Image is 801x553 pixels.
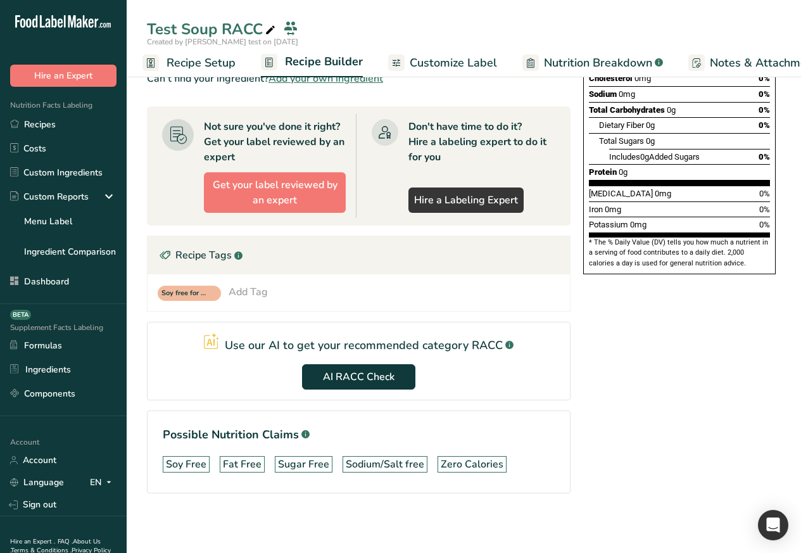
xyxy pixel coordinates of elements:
[589,205,603,214] span: Iron
[759,205,770,214] span: 0%
[640,152,649,162] span: 0g
[758,510,788,540] div: Open Intercom Messenger
[630,220,646,229] span: 0mg
[10,65,117,87] button: Hire an Expert
[589,105,665,115] span: Total Carbohydrates
[278,457,329,472] div: Sugar Free
[759,189,770,198] span: 0%
[410,54,497,72] span: Customize Label
[302,364,415,390] button: AI RACC Check
[10,471,64,493] a: Language
[759,73,770,83] span: 0%
[142,49,236,77] a: Recipe Setup
[268,71,383,86] span: Add your own ingredient
[759,89,770,99] span: 0%
[261,48,363,78] a: Recipe Builder
[589,89,617,99] span: Sodium
[759,152,770,162] span: 0%
[161,288,206,299] span: Soy free for recipe
[655,189,671,198] span: 0mg
[759,105,770,115] span: 0%
[599,120,644,130] span: Dietary Fiber
[408,188,524,213] a: Hire a Labeling Expert
[667,105,676,115] span: 0g
[210,177,340,208] span: Get your label reviewed by an expert
[388,49,497,77] a: Customize Label
[229,284,268,300] div: Add Tag
[408,119,555,165] div: Don't have time to do it? Hire a labeling expert to do it for you
[285,53,363,70] span: Recipe Builder
[544,54,652,72] span: Nutrition Breakdown
[323,369,394,385] span: AI RACC Check
[148,236,570,274] div: Recipe Tags
[609,152,700,162] span: Includes Added Sugars
[589,73,633,83] span: Cholesterol
[589,189,653,198] span: [MEDICAL_DATA]
[759,120,770,130] span: 0%
[147,18,278,41] div: Test Soup RACC
[58,537,73,546] a: FAQ .
[589,167,617,177] span: Protein
[147,71,571,86] div: Can't find your ingredient?
[599,136,644,146] span: Total Sugars
[522,49,663,77] a: Nutrition Breakdown
[223,457,262,472] div: Fat Free
[589,238,770,269] section: * The % Daily Value (DV) tells you how much a nutrient in a serving of food contributes to a dail...
[634,73,651,83] span: 0mg
[166,457,206,472] div: Soy Free
[204,119,346,165] div: Not sure you've done it right? Get your label reviewed by an expert
[204,172,346,213] button: Get your label reviewed by an expert
[167,54,236,72] span: Recipe Setup
[346,457,424,472] div: Sodium/Salt free
[163,426,555,443] h1: Possible Nutrition Claims
[10,190,89,203] div: Custom Reports
[646,120,655,130] span: 0g
[619,89,635,99] span: 0mg
[441,457,503,472] div: Zero Calories
[605,205,621,214] span: 0mg
[10,310,31,320] div: BETA
[10,537,55,546] a: Hire an Expert .
[759,220,770,229] span: 0%
[90,475,117,490] div: EN
[646,136,655,146] span: 0g
[619,167,628,177] span: 0g
[589,220,628,229] span: Potassium
[225,337,503,354] p: Use our AI to get your recommended category RACC
[147,37,298,47] span: Created by [PERSON_NAME] test on [DATE]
